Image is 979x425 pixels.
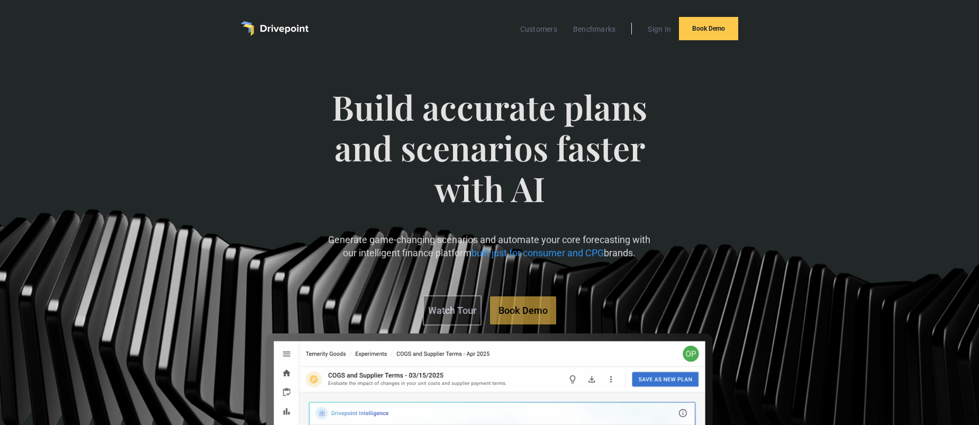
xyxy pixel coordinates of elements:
p: Generate game-changing scenarios and automate your core forecasting with our intelligent finance ... [321,233,658,260]
a: Benchmarks [568,22,621,36]
span: built just for consumer and CPG [472,248,604,259]
a: Customers [515,22,563,36]
span: Build accurate plans and scenarios faster with AI [321,87,658,230]
a: Book Demo [490,296,556,324]
a: Sign In [642,22,676,36]
a: Watch Tour [423,295,482,325]
a: home [241,21,309,36]
a: Book Demo [679,17,738,40]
